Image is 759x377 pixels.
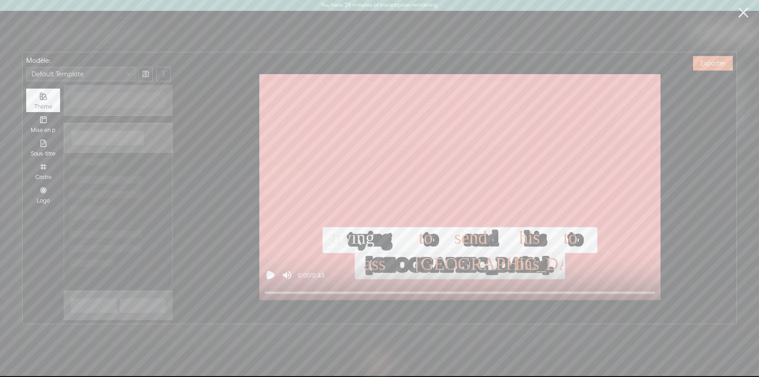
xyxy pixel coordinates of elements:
[298,271,324,279] div: 0:00 / 0:43
[26,89,60,206] div: segmented control
[40,116,47,123] span: layout
[700,59,726,68] span: Exporter
[40,140,47,147] span: file-text
[265,264,276,286] button: Play video
[160,71,167,77] span: more
[693,56,733,71] button: Exporter
[31,103,56,110] div: Thème
[281,269,293,281] button: Mute sound
[26,56,173,65] div: Modèle :
[32,67,131,81] span: Default Template
[142,71,149,77] span: save
[31,174,56,181] div: Cadre
[40,93,47,100] span: theme
[31,197,56,204] div: Logo
[31,127,56,134] div: Mise en page
[31,150,56,157] div: Sous-titres
[40,187,47,194] span: number
[40,163,47,170] span: number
